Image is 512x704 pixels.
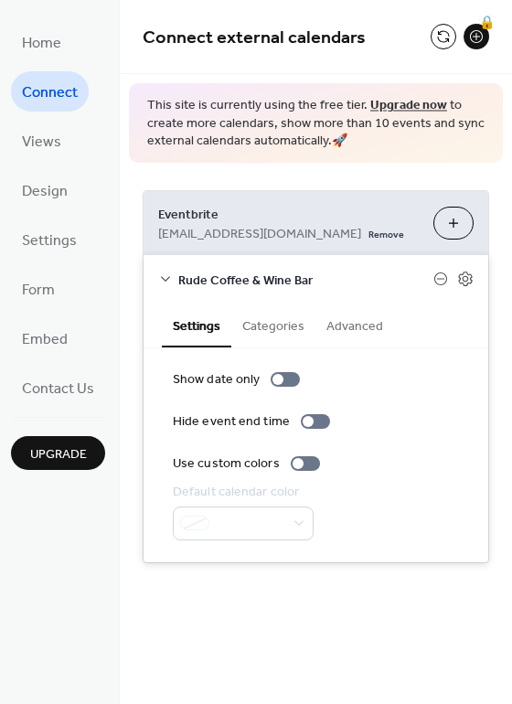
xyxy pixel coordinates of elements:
a: Connect [11,71,89,112]
span: Remove [368,228,404,240]
span: Connect [22,79,78,108]
span: Contact Us [22,375,94,404]
span: Views [22,128,61,157]
div: Use custom colors [173,454,280,474]
a: Embed [11,318,79,358]
span: Rude Coffee & Wine Bar [178,271,433,290]
span: Home [22,29,61,59]
button: Categories [231,304,315,346]
span: Eventbrite [158,205,419,224]
a: Settings [11,219,88,260]
a: Views [11,121,72,161]
span: Form [22,276,55,305]
a: Form [11,269,66,309]
a: Home [11,22,72,62]
span: Embed [22,325,68,355]
span: [EMAIL_ADDRESS][DOMAIN_NAME] [158,224,361,243]
button: Advanced [315,304,394,346]
button: Settings [162,304,231,347]
div: Default calendar color [173,483,310,502]
div: Show date only [173,370,260,389]
span: Design [22,177,68,207]
span: Connect external calendars [143,20,366,56]
a: Upgrade now [370,93,447,118]
div: Hide event end time [173,412,290,432]
a: Design [11,170,79,210]
span: This site is currently using the free tier. to create more calendars, show more than 10 events an... [147,97,485,151]
a: Contact Us [11,368,105,408]
span: Upgrade [30,445,87,464]
button: Upgrade [11,436,105,470]
span: Settings [22,227,77,256]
